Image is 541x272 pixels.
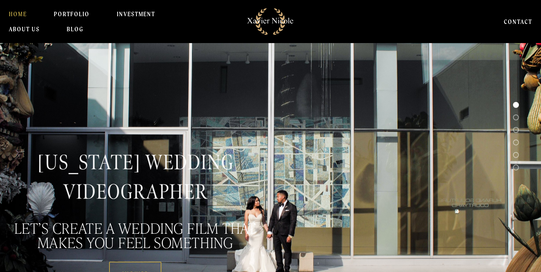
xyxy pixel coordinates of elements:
[504,14,532,29] a: CONTACT
[67,22,83,36] a: BLOG
[117,7,156,21] a: INVESTMENT
[54,7,90,21] a: PORTFOLIO
[9,22,40,36] a: About Us
[243,4,298,39] img: Michigan Wedding Videographers | Detroit Cinematic Wedding Films By Xavier Nicole
[9,7,27,21] a: HOME
[6,220,264,249] h2: LET’S CREATE A WEDDING FILM THAT MAKES YOU FEEL SOMETHING
[6,148,264,206] h1: [US_STATE] WEDDING VIDEOGRAPHER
